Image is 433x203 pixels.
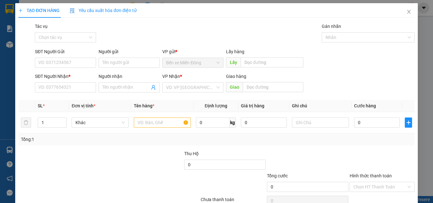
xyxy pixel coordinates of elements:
input: Ghi Chú [292,117,349,128]
span: VP Nhận [162,74,180,79]
div: SĐT Người Nhận [35,73,96,80]
label: Tác vụ [35,24,48,29]
label: Gán nhãn [322,24,341,29]
span: Lấy hàng [226,49,244,54]
span: Định lượng [204,103,227,108]
div: Người gửi [99,48,160,55]
input: Dọc đường [241,57,303,67]
span: plus [18,8,23,13]
button: delete [21,117,31,128]
img: icon [70,8,75,13]
span: TẠO ĐƠN HÀNG [18,8,60,13]
input: 0 [241,117,287,128]
span: Đơn vị tính [72,103,95,108]
span: Bến xe Miền Đông [166,58,220,67]
div: VP gửi [162,48,223,55]
span: plus [405,120,412,125]
button: Close [400,3,418,21]
th: Ghi chú [289,100,352,112]
span: Giá trị hàng [241,103,264,108]
label: Hình thức thanh toán [350,173,392,178]
input: Dọc đường [243,82,303,92]
span: Tổng cước [267,173,288,178]
span: Cước hàng [354,103,376,108]
span: SL [38,103,43,108]
span: Thu Hộ [184,151,198,156]
span: Lấy [226,57,241,67]
span: Giao hàng [226,74,246,79]
span: close [406,9,411,14]
button: plus [405,117,412,128]
div: SĐT Người Gửi [35,48,96,55]
div: Tổng: 1 [21,136,168,143]
span: kg [229,117,236,128]
span: Giao [226,82,243,92]
span: user-add [151,85,156,90]
div: Người nhận [99,73,160,80]
span: Tên hàng [134,103,154,108]
span: Khác [75,118,125,127]
input: VD: Bàn, Ghế [134,117,191,128]
span: Yêu cầu xuất hóa đơn điện tử [70,8,137,13]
